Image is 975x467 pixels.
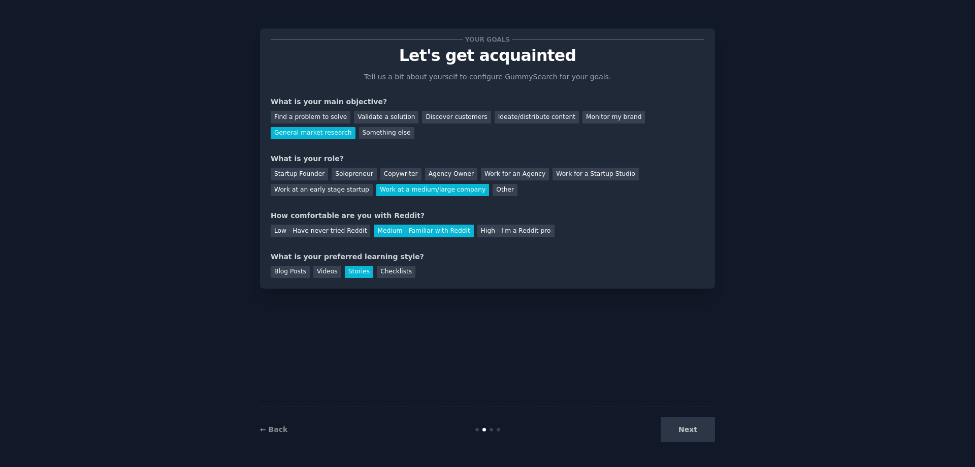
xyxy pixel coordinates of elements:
[313,266,341,278] div: Videos
[582,111,645,123] div: Monitor my brand
[271,266,310,278] div: Blog Posts
[360,72,615,82] p: Tell us a bit about yourself to configure GummySearch for your goals.
[271,210,704,221] div: How comfortable are you with Reddit?
[359,127,414,140] div: Something else
[271,111,350,123] div: Find a problem to solve
[377,266,415,278] div: Checklists
[271,184,373,197] div: Work at an early stage startup
[495,111,579,123] div: Ideate/distribute content
[271,225,370,237] div: Low - Have never tried Reddit
[477,225,555,237] div: High - I'm a Reddit pro
[332,168,376,180] div: Solopreneur
[422,111,491,123] div: Discover customers
[376,184,489,197] div: Work at a medium/large company
[374,225,473,237] div: Medium - Familiar with Reddit
[271,153,704,164] div: What is your role?
[271,47,704,65] p: Let's get acquainted
[271,252,704,262] div: What is your preferred learning style?
[271,168,328,180] div: Startup Founder
[425,168,477,180] div: Agency Owner
[271,127,355,140] div: General market research
[354,111,418,123] div: Validate a solution
[260,425,287,433] a: ← Back
[345,266,373,278] div: Stories
[552,168,638,180] div: Work for a Startup Studio
[493,184,517,197] div: Other
[380,168,421,180] div: Copywriter
[463,34,512,45] span: Your goals
[271,97,704,107] div: What is your main objective?
[481,168,549,180] div: Work for an Agency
